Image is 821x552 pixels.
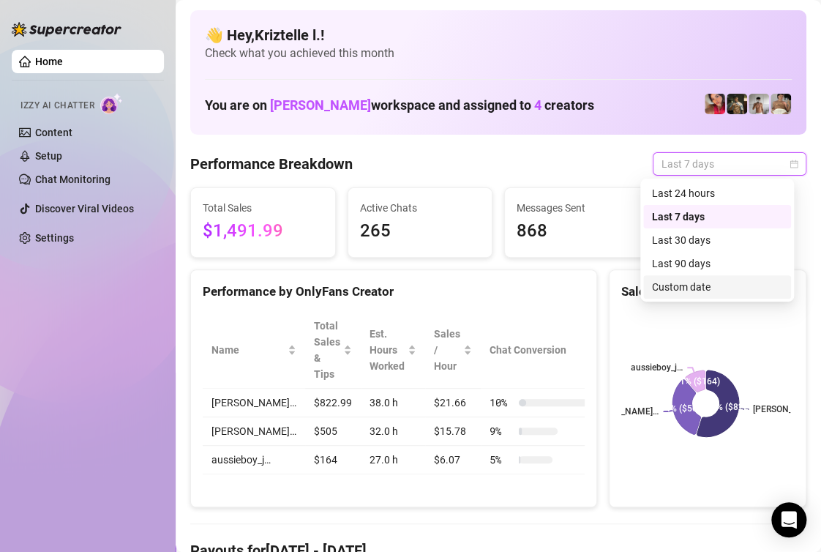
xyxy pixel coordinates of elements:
[100,93,123,114] img: AI Chatter
[652,232,782,248] div: Last 30 days
[211,342,285,358] span: Name
[270,97,371,113] span: [PERSON_NAME]
[490,395,513,411] span: 10 %
[643,228,791,252] div: Last 30 days
[20,99,94,113] span: Izzy AI Chatter
[643,275,791,299] div: Custom date
[652,256,782,272] div: Last 90 days
[314,318,340,382] span: Total Sales & Tips
[771,502,806,537] div: Open Intercom Messenger
[360,200,481,216] span: Active Chats
[35,150,62,162] a: Setup
[425,389,481,417] td: $21.66
[203,389,305,417] td: [PERSON_NAME]…
[585,406,659,417] text: [PERSON_NAME]…
[771,94,791,114] img: Aussieboy_jfree
[652,185,782,201] div: Last 24 hours
[643,182,791,205] div: Last 24 hours
[361,417,425,446] td: 32.0 h
[35,174,110,185] a: Chat Monitoring
[361,446,425,474] td: 27.0 h
[305,312,361,389] th: Total Sales & Tips
[705,94,725,114] img: Vanessa
[205,45,792,61] span: Check what you achieved this month
[205,97,594,113] h1: You are on workspace and assigned to creators
[360,217,481,245] span: 265
[425,446,481,474] td: $6.07
[205,25,792,45] h4: 👋 Hey, Kriztelle l. !
[203,217,323,245] span: $1,491.99
[652,209,782,225] div: Last 7 days
[361,389,425,417] td: 38.0 h
[203,312,305,389] th: Name
[305,417,361,446] td: $505
[517,200,637,216] span: Messages Sent
[652,279,782,295] div: Custom date
[203,200,323,216] span: Total Sales
[203,282,585,302] div: Performance by OnlyFans Creator
[643,205,791,228] div: Last 7 days
[35,56,63,67] a: Home
[643,252,791,275] div: Last 90 days
[790,160,798,168] span: calendar
[490,342,584,358] span: Chat Conversion
[661,153,798,175] span: Last 7 days
[203,417,305,446] td: [PERSON_NAME]…
[305,446,361,474] td: $164
[434,326,460,374] span: Sales / Hour
[481,312,604,389] th: Chat Conversion
[631,362,683,373] text: aussieboy_j…
[305,389,361,417] td: $822.99
[727,94,747,114] img: Tony
[425,312,481,389] th: Sales / Hour
[35,203,134,215] a: Discover Viral Videos
[621,282,794,302] div: Sales by OnlyFans Creator
[749,94,769,114] img: aussieboy_j
[517,217,637,245] span: 868
[370,326,405,374] div: Est. Hours Worked
[35,232,74,244] a: Settings
[190,154,353,174] h4: Performance Breakdown
[490,423,513,439] span: 9 %
[203,446,305,474] td: aussieboy_j…
[490,452,513,468] span: 5 %
[12,22,121,37] img: logo-BBDzfeDw.svg
[425,417,481,446] td: $15.78
[35,127,72,138] a: Content
[534,97,541,113] span: 4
